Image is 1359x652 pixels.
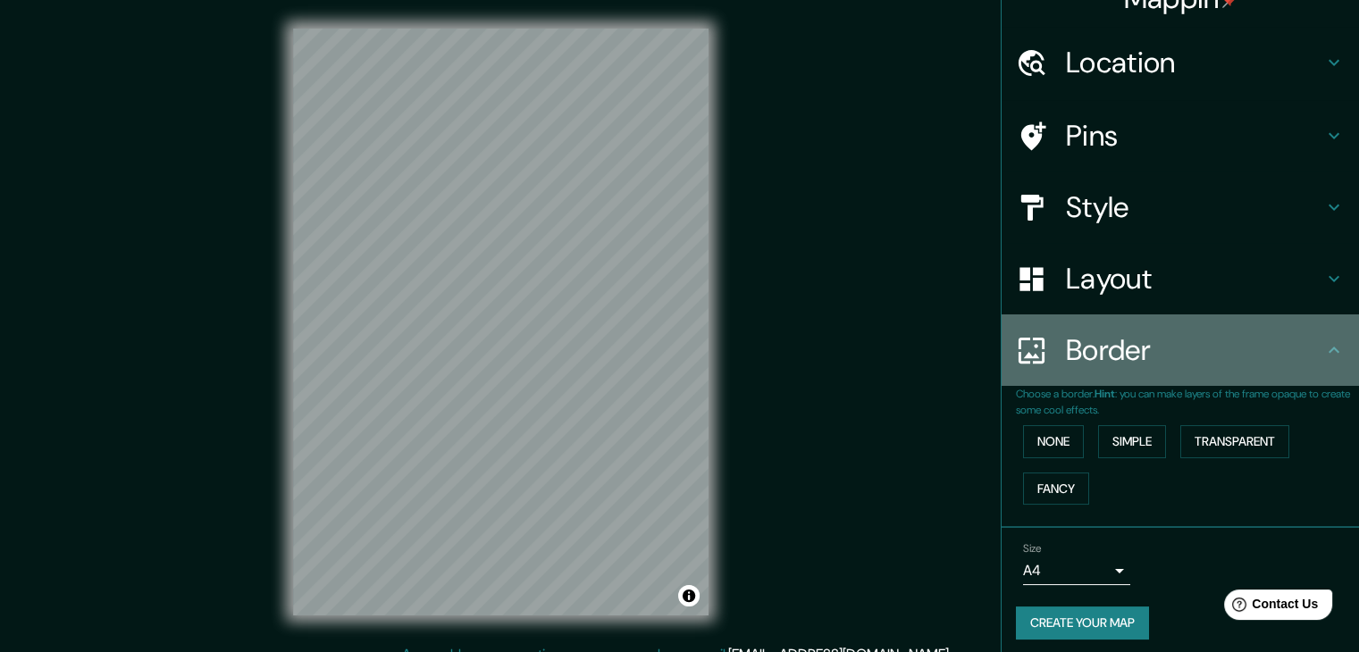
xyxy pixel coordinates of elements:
[1016,606,1149,639] button: Create your map
[1002,27,1359,98] div: Location
[1023,556,1130,585] div: A4
[1016,386,1359,418] p: Choose a border. : you can make layers of the frame opaque to create some cool effects.
[678,585,700,606] button: Toggle attribution
[1066,189,1323,225] h4: Style
[1066,332,1323,368] h4: Border
[293,29,709,615] canvas: Map
[1066,261,1323,297] h4: Layout
[1002,100,1359,171] div: Pins
[1002,314,1359,386] div: Border
[1002,171,1359,243] div: Style
[1095,387,1115,401] b: Hint
[1066,45,1323,80] h4: Location
[1098,425,1166,458] button: Simple
[1180,425,1289,458] button: Transparent
[1023,541,1042,556] label: Size
[1002,243,1359,314] div: Layout
[1066,118,1323,154] h4: Pins
[1200,582,1339,632] iframe: Help widget launcher
[1023,425,1084,458] button: None
[1023,472,1089,506] button: Fancy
